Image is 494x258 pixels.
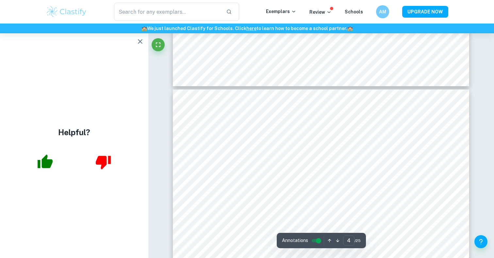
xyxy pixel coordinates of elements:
h6: AM [379,8,387,15]
span: 🏫 [347,26,353,31]
p: Exemplars [266,8,296,15]
button: AM [376,5,389,18]
a: Schools [345,9,363,14]
button: Help and Feedback [474,235,487,248]
img: Clastify logo [46,5,87,18]
input: Search for any exemplars... [114,3,221,21]
h6: We just launched Clastify for Schools. Click to learn how to become a school partner. [1,25,493,32]
span: 🏫 [141,26,147,31]
button: Fullscreen [152,38,165,51]
p: Review [309,8,332,16]
span: / 25 [354,238,361,244]
h4: Helpful? [58,126,90,138]
span: Annotations [282,237,308,244]
a: here [246,26,256,31]
button: UPGRADE NOW [402,6,448,18]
